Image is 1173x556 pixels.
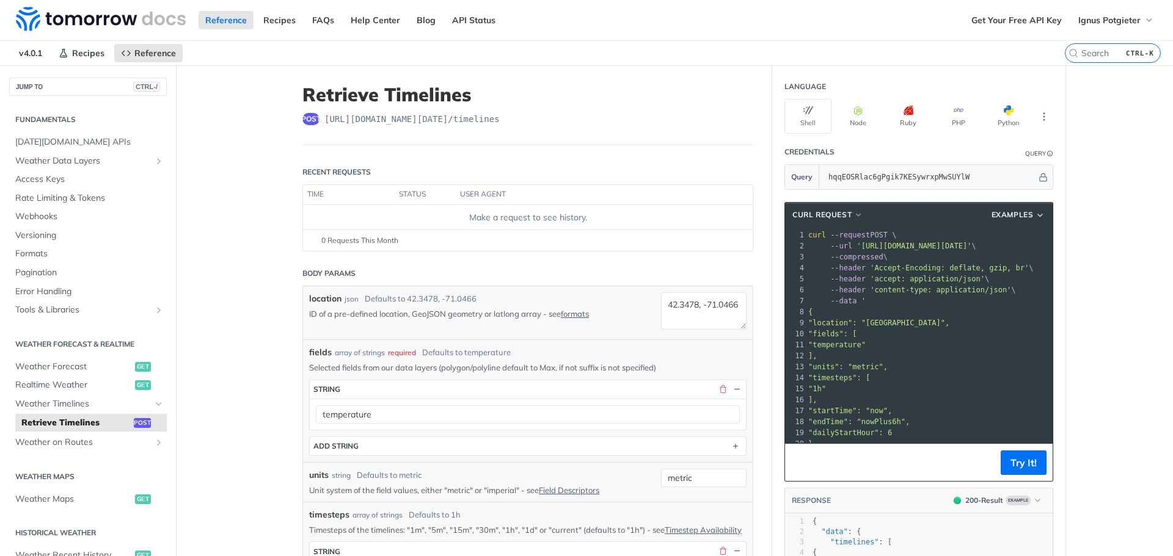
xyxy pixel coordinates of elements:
span: Weather on Routes [15,436,151,449]
span: https://api.tomorrow.io/v4/timelines [324,113,500,125]
div: json [345,294,359,305]
div: Body Params [302,268,356,279]
div: 6 [785,284,806,295]
div: 2 [785,527,804,537]
i: Information [1047,151,1053,157]
a: Reference [114,44,183,62]
div: Query [1025,149,1046,158]
button: Hide [731,384,742,395]
h2: Weather Maps [9,471,167,482]
span: --url [830,242,852,250]
button: Python [985,99,1032,134]
a: Weather Mapsget [9,490,167,508]
div: Defaults to metric [357,469,422,482]
a: Timestep Availability [665,525,742,535]
span: fields [309,346,332,359]
span: \ [808,242,976,250]
div: string [313,385,340,394]
span: --header [830,275,866,283]
button: Try It! [1001,450,1047,475]
span: CTRL-/ [133,82,160,92]
th: time [303,185,395,204]
label: location [309,292,342,305]
span: Weather Maps [15,493,132,505]
a: Help Center [344,11,407,29]
div: 2 [785,240,806,251]
span: 'content-type: application/json' [870,286,1011,294]
span: get [135,494,151,504]
div: 200 - Result [965,495,1003,506]
div: 3 [785,537,804,547]
span: "dailyStartHour": 6 [808,428,892,437]
div: 8 [785,306,806,317]
button: Show subpages for Weather on Routes [154,438,164,447]
textarea: 42.3478, -71.0466 [661,292,747,330]
h2: Weather Forecast & realtime [9,339,167,350]
span: Tools & Libraries [15,304,151,316]
a: Weather on RoutesShow subpages for Weather on Routes [9,433,167,452]
h2: Historical Weather [9,527,167,538]
span: --request [830,231,870,239]
div: Defaults to temperature [422,347,511,359]
span: Weather Forecast [15,361,132,373]
a: formats [561,309,589,319]
div: Defaults to 42.3478, -71.0466 [365,293,477,305]
span: ], [808,352,817,360]
a: Weather Data LayersShow subpages for Weather Data Layers [9,152,167,170]
span: cURL Request [792,209,852,220]
label: units [309,469,329,482]
span: Realtime Weather [15,379,132,391]
span: "data" [821,527,847,536]
span: Weather Timelines [15,398,151,410]
span: --header [830,286,866,294]
button: cURL Request [788,209,868,221]
a: Field Descriptors [539,485,599,495]
a: Recipes [257,11,302,29]
a: API Status [445,11,502,29]
span: \ [808,286,1016,294]
span: ' [861,297,866,305]
button: 200200-ResultExample [948,494,1047,507]
span: get [135,362,151,372]
a: Weather Forecastget [9,358,167,376]
span: --compressed [830,253,883,261]
span: Versioning [15,229,164,242]
button: ADD string [310,437,746,455]
div: 5 [785,273,806,284]
span: "timelines" [830,538,879,546]
button: Node [835,99,882,134]
div: Make a request to see history. [308,211,748,224]
img: Tomorrow.io Weather API Docs [16,7,186,31]
span: "timesteps": [ [808,374,870,382]
div: QueryInformation [1025,149,1053,158]
button: Hide [1037,171,1050,183]
div: 20 [785,438,806,449]
span: --data [830,297,857,305]
div: 15 [785,383,806,394]
span: Weather Data Layers [15,155,151,167]
button: Delete [717,384,728,395]
span: Rate Limiting & Tokens [15,192,164,204]
span: POST \ [808,231,897,239]
button: Shell [784,99,831,134]
button: Show subpages for Weather Data Layers [154,156,164,166]
span: "endTime": "nowPlus6h", [808,417,910,426]
span: curl [808,231,826,239]
button: More Languages [1035,107,1053,126]
div: 10 [785,328,806,339]
div: 3 [785,251,806,262]
button: PHP [935,99,982,134]
div: 16 [785,394,806,405]
button: Show subpages for Tools & Libraries [154,305,164,315]
span: Recipes [72,48,104,59]
div: Credentials [784,146,835,157]
a: Blog [410,11,442,29]
div: 1 [785,516,804,527]
span: 'accept: application/json' [870,275,985,283]
div: 18 [785,416,806,427]
h2: Fundamentals [9,114,167,125]
span: [DATE][DOMAIN_NAME] APIs [15,136,164,148]
a: Webhooks [9,208,167,226]
span: : [ [813,538,892,546]
a: Tools & LibrariesShow subpages for Tools & Libraries [9,301,167,319]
